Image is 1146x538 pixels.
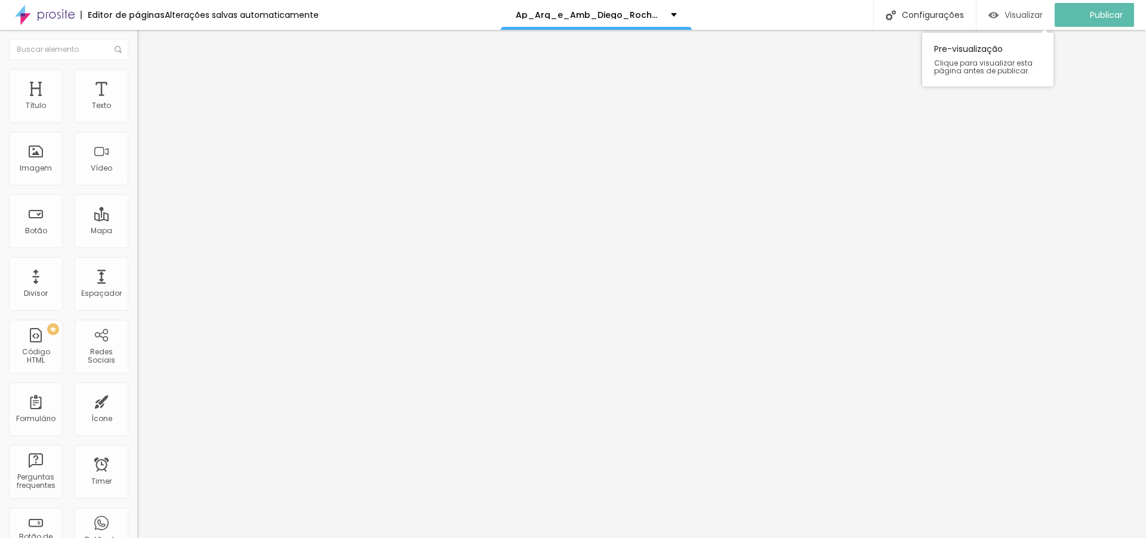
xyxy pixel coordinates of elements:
span: Clique para visualizar esta página antes de publicar. [934,59,1042,75]
div: Perguntas frequentes [12,473,59,490]
div: Redes Sociais [78,348,125,365]
button: Publicar [1055,3,1134,27]
div: Mapa [91,227,112,235]
div: Imagem [20,164,52,172]
div: Código HTML [12,348,59,365]
span: Visualizar [1005,10,1043,20]
p: Ap_Arq_e_Amb_Diego_Rocha_hotel_Holiday_Inn [516,11,662,19]
div: Timer [91,477,112,486]
button: Visualizar [976,3,1055,27]
div: Formulário [16,415,56,423]
div: Pre-visualização [922,33,1053,86]
div: Texto [92,101,111,110]
div: Título [26,101,46,110]
img: Icone [886,10,896,20]
span: Publicar [1090,10,1123,20]
img: Icone [115,46,122,53]
div: Divisor [24,289,48,298]
div: Alterações salvas automaticamente [165,11,319,19]
div: Ícone [91,415,112,423]
div: Botão [25,227,47,235]
input: Buscar elemento [9,39,128,60]
img: view-1.svg [988,10,999,20]
div: Vídeo [91,164,112,172]
div: Espaçador [81,289,122,298]
div: Editor de páginas [81,11,165,19]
